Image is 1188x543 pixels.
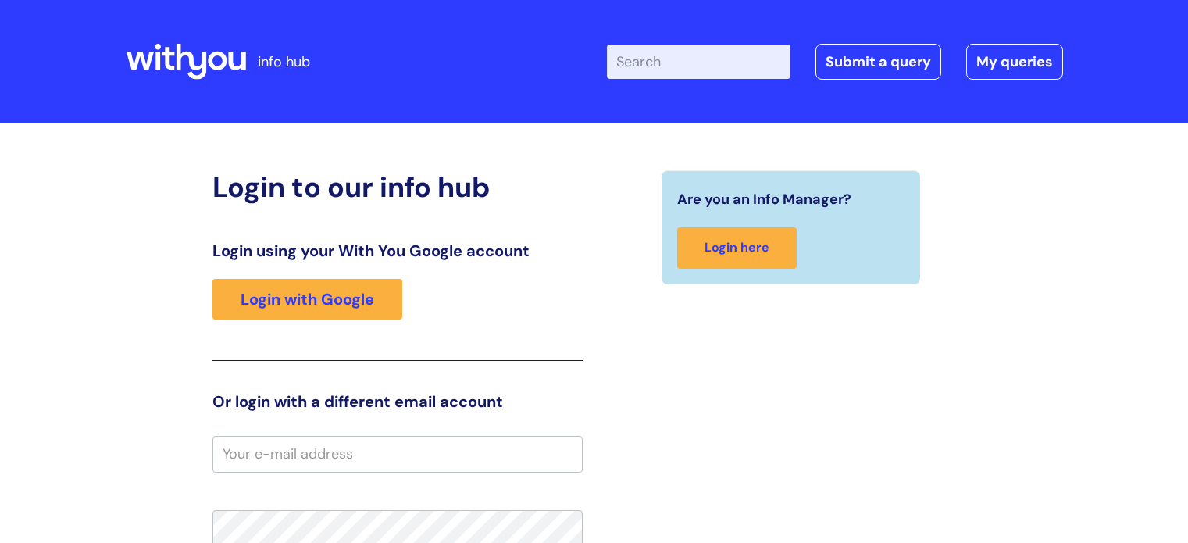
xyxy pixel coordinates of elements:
[212,436,583,472] input: Your e-mail address
[258,49,310,74] p: info hub
[212,279,402,320] a: Login with Google
[212,392,583,411] h3: Or login with a different email account
[677,187,851,212] span: Are you an Info Manager?
[212,170,583,204] h2: Login to our info hub
[677,227,797,269] a: Login here
[212,241,583,260] h3: Login using your With You Google account
[607,45,790,79] input: Search
[966,44,1063,80] a: My queries
[815,44,941,80] a: Submit a query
